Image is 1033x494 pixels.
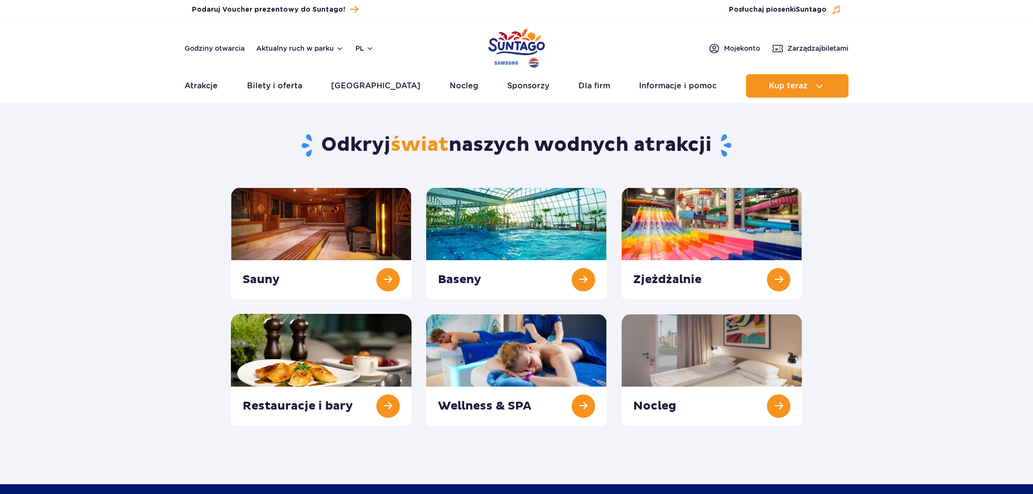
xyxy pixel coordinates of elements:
button: Posłuchaj piosenkiSuntago [729,5,841,15]
a: [GEOGRAPHIC_DATA] [331,74,420,98]
a: Podaruj Voucher prezentowy do Suntago! [192,3,358,16]
a: Nocleg [450,74,478,98]
a: Zarządzajbiletami [772,42,848,54]
span: Podaruj Voucher prezentowy do Suntago! [192,5,345,15]
a: Bilety i oferta [247,74,302,98]
span: Suntago [796,6,826,13]
h1: Odkryj naszych wodnych atrakcji [231,133,803,158]
span: świat [391,133,449,157]
a: Informacje i pomoc [639,74,717,98]
span: Posłuchaj piosenki [729,5,826,15]
a: Mojekonto [708,42,760,54]
button: Aktualny ruch w parku [256,44,344,52]
button: pl [355,43,374,53]
button: Kup teraz [746,74,848,98]
a: Dla firm [578,74,610,98]
a: Park of Poland [488,24,545,69]
span: Moje konto [724,43,760,53]
a: Sponsorzy [507,74,549,98]
span: Kup teraz [769,82,807,90]
a: Godziny otwarcia [185,43,245,53]
span: Zarządzaj biletami [787,43,848,53]
a: Atrakcje [185,74,218,98]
